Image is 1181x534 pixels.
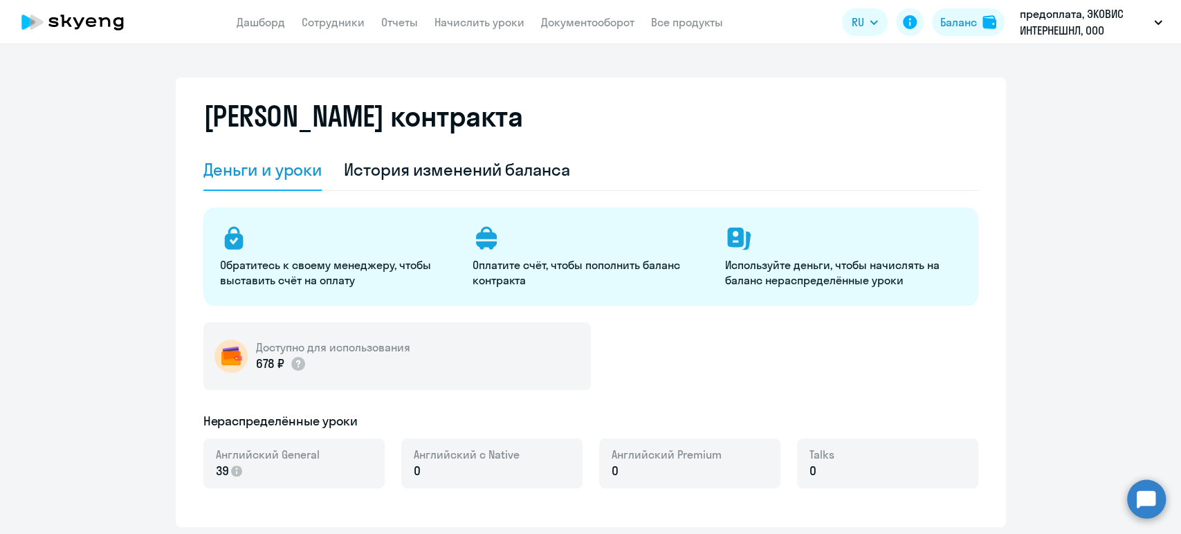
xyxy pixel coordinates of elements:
[809,462,816,480] span: 0
[203,158,322,181] div: Деньги и уроки
[940,14,977,30] div: Баланс
[541,15,634,29] a: Документооборот
[434,15,524,29] a: Начислить уроки
[651,15,723,29] a: Все продукты
[473,257,708,288] p: Оплатите счёт, чтобы пополнить баланс контракта
[203,100,523,133] h2: [PERSON_NAME] контракта
[1020,6,1148,39] p: предоплата, ЭКОВИС ИНТЕРНЕШНЛ, ООО
[852,14,864,30] span: RU
[216,462,229,480] span: 39
[256,355,307,373] p: 678 ₽
[982,15,996,29] img: balance
[932,8,1005,36] button: Балансbalance
[842,8,888,36] button: RU
[414,447,520,462] span: Английский с Native
[220,257,456,288] p: Обратитесь к своему менеджеру, чтобы выставить счёт на оплату
[302,15,365,29] a: Сотрудники
[1013,6,1169,39] button: предоплата, ЭКОВИС ИНТЕРНЕШНЛ, ООО
[203,412,358,430] h5: Нераспределённые уроки
[381,15,418,29] a: Отчеты
[256,340,410,355] h5: Доступно для использования
[809,447,834,462] span: Talks
[344,158,570,181] div: История изменений баланса
[216,447,320,462] span: Английский General
[612,462,619,480] span: 0
[725,257,961,288] p: Используйте деньги, чтобы начислять на баланс нераспределённые уроки
[612,447,722,462] span: Английский Premium
[214,340,248,373] img: wallet-circle.png
[237,15,285,29] a: Дашборд
[414,462,421,480] span: 0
